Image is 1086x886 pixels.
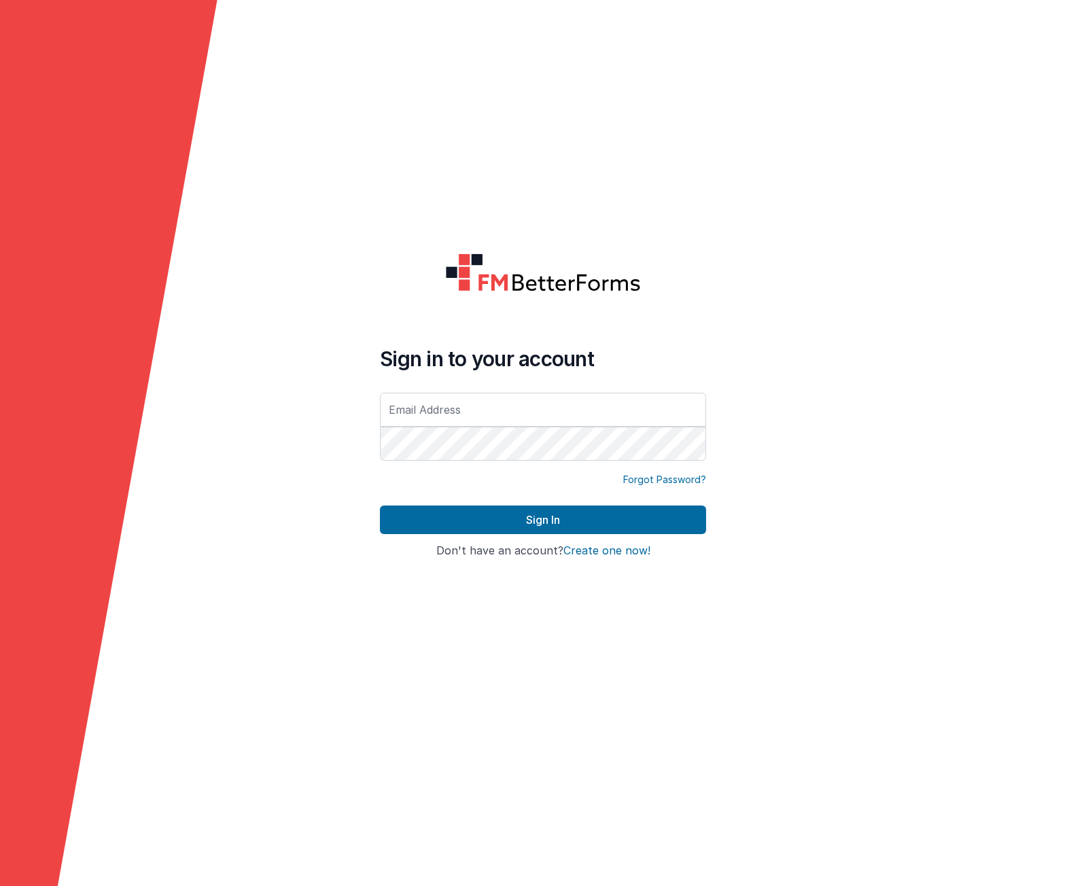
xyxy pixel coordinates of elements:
h4: Sign in to your account [380,347,706,371]
h4: Don't have an account? [380,545,706,557]
input: Email Address [380,393,706,427]
button: Create one now! [563,545,650,557]
a: Forgot Password? [623,473,706,486]
button: Sign In [380,506,706,534]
